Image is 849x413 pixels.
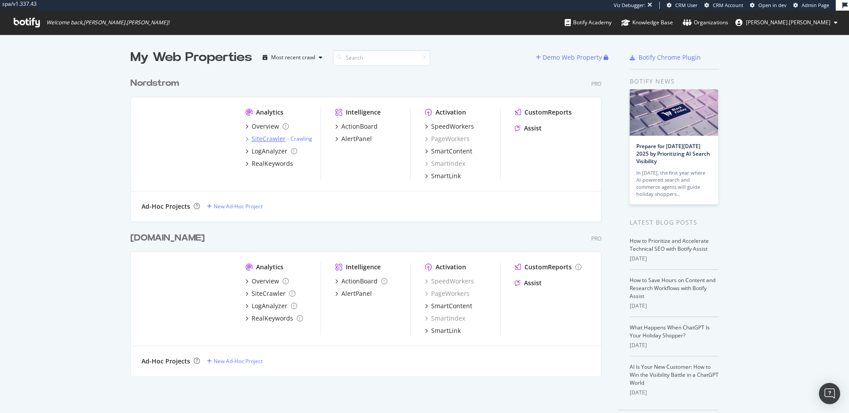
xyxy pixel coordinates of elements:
div: Activation [436,263,466,272]
div: SiteCrawler [252,289,286,298]
a: LogAnalyzer [245,147,297,156]
span: CRM Account [713,2,743,8]
span: dave.coppedge [746,19,830,26]
div: Knowledge Base [621,18,673,27]
button: Most recent crawl [259,50,326,65]
a: How to Prioritize and Accelerate Technical SEO with Botify Assist [630,237,709,252]
button: Demo Web Property [536,50,604,65]
div: Assist [524,124,542,133]
a: ActionBoard [335,122,378,131]
div: [DOMAIN_NAME] [130,232,205,245]
a: SmartContent [425,147,472,156]
div: grid [130,66,608,376]
a: Overview [245,122,289,131]
a: CRM Account [704,2,743,9]
button: [PERSON_NAME].[PERSON_NAME] [728,15,845,30]
a: What Happens When ChatGPT Is Your Holiday Shopper? [630,324,710,339]
a: Nordstrom [130,77,183,90]
a: Knowledge Base [621,11,673,34]
span: CRM User [675,2,698,8]
a: Overview [245,277,289,286]
div: SmartLink [431,172,461,180]
div: - [287,135,312,142]
a: Botify Chrome Plugin [630,53,701,62]
div: Intelligence [346,263,381,272]
a: RealKeywords [245,314,303,323]
a: Botify Academy [565,11,612,34]
div: RealKeywords [252,159,293,168]
a: Organizations [683,11,728,34]
a: SmartLink [425,172,461,180]
div: Overview [252,277,279,286]
div: CustomReports [524,263,572,272]
div: SiteCrawler [252,134,286,143]
div: RealKeywords [252,314,293,323]
div: New Ad-Hoc Project [214,203,263,210]
span: Open in dev [758,2,787,8]
a: CRM User [667,2,698,9]
div: Botify news [630,76,719,86]
a: AlertPanel [335,134,372,143]
a: How to Save Hours on Content and Research Workflows with Botify Assist [630,276,715,300]
a: Prepare for [DATE][DATE] 2025 by Prioritizing AI Search Visibility [636,142,710,165]
a: LogAnalyzer [245,302,297,310]
div: AlertPanel [341,134,372,143]
a: SmartIndex [425,314,465,323]
a: ActionBoard [335,277,387,286]
div: Analytics [256,108,283,117]
a: AI Is Your New Customer: How to Win the Visibility Battle in a ChatGPT World [630,363,719,386]
div: LogAnalyzer [252,147,287,156]
a: SiteCrawler [245,289,295,298]
div: SmartContent [431,147,472,156]
a: PageWorkers [425,289,470,298]
a: Demo Web Property [536,54,604,61]
div: [DATE] [630,302,719,310]
div: In [DATE], the first year where AI-powered search and commerce agents will guide holiday shoppers… [636,169,711,198]
a: PageWorkers [425,134,470,143]
div: Ad-Hoc Projects [141,357,190,366]
div: ActionBoard [341,122,378,131]
div: Latest Blog Posts [630,218,719,227]
a: CustomReports [515,263,581,272]
span: Admin Page [802,2,829,8]
div: SmartLink [431,326,461,335]
div: Analytics [256,263,283,272]
a: Admin Page [793,2,829,9]
div: Most recent crawl [271,55,315,60]
a: SmartLink [425,326,461,335]
a: SpeedWorkers [425,122,474,131]
a: RealKeywords [245,159,293,168]
a: New Ad-Hoc Project [207,357,263,365]
div: Viz Debugger: [614,2,646,9]
div: SmartContent [431,302,472,310]
div: Pro [591,235,601,242]
div: My Web Properties [130,49,252,66]
a: Assist [515,124,542,133]
a: SmartContent [425,302,472,310]
div: New Ad-Hoc Project [214,357,263,365]
div: Open Intercom Messenger [819,383,840,404]
a: [DOMAIN_NAME] [130,232,208,245]
div: Assist [524,279,542,287]
div: ActionBoard [341,277,378,286]
div: Organizations [683,18,728,27]
img: nordstromrack.com [141,263,231,334]
div: [DATE] [630,341,719,349]
a: SiteCrawler- Crawling [245,134,312,143]
a: New Ad-Hoc Project [207,203,263,210]
a: Assist [515,279,542,287]
img: Prepare for Black Friday 2025 by Prioritizing AI Search Visibility [630,89,718,136]
span: Welcome back, [PERSON_NAME].[PERSON_NAME] ! [46,19,169,26]
div: Botify Academy [565,18,612,27]
div: Overview [252,122,279,131]
div: Activation [436,108,466,117]
div: SmartIndex [425,159,465,168]
div: AlertPanel [341,289,372,298]
div: SpeedWorkers [425,277,474,286]
a: AlertPanel [335,289,372,298]
div: Nordstrom [130,77,179,90]
a: Open in dev [750,2,787,9]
